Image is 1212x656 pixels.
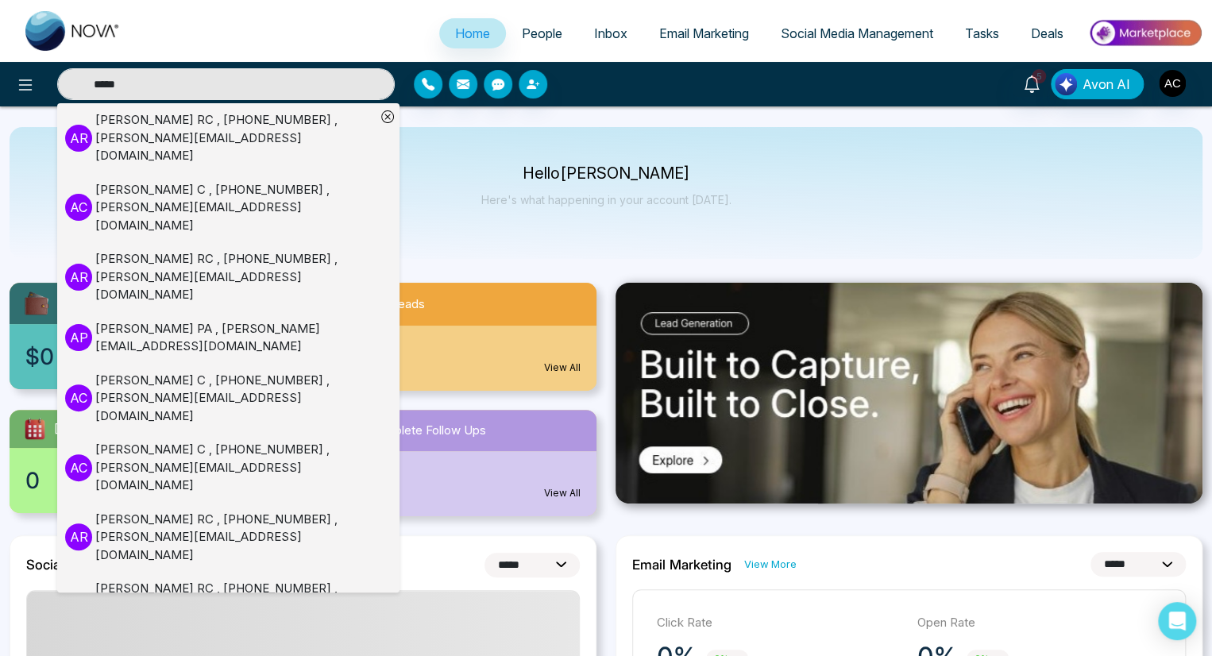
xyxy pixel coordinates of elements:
[578,18,643,48] a: Inbox
[781,25,933,41] span: Social Media Management
[455,25,490,41] span: Home
[1159,70,1186,97] img: User Avatar
[65,523,92,550] p: A R
[632,557,731,573] h2: Email Marketing
[594,25,627,41] span: Inbox
[65,454,92,481] p: A C
[1158,602,1196,640] div: Open Intercom Messenger
[616,283,1202,504] img: .
[1051,69,1144,99] button: Avon AI
[544,486,581,500] a: View All
[65,384,92,411] p: A C
[65,125,92,152] p: A R
[744,557,797,572] a: View More
[95,111,376,165] div: [PERSON_NAME] RC , [PHONE_NUMBER] , [PERSON_NAME][EMAIL_ADDRESS][DOMAIN_NAME]
[361,422,486,440] span: Incomplete Follow Ups
[1032,69,1046,83] span: 5
[65,324,92,351] p: A P
[965,25,999,41] span: Tasks
[65,194,92,221] p: A C
[25,340,54,373] span: $0
[659,25,749,41] span: Email Marketing
[1083,75,1130,94] span: Avon AI
[95,320,376,356] div: [PERSON_NAME] PA , [PERSON_NAME][EMAIL_ADDRESS][DOMAIN_NAME]
[65,264,92,291] p: A R
[1013,69,1051,97] a: 5
[657,614,901,632] p: Click Rate
[522,25,562,41] span: People
[1087,15,1202,51] img: Market-place.gif
[95,250,376,304] div: [PERSON_NAME] RC , [PHONE_NUMBER] , [PERSON_NAME][EMAIL_ADDRESS][DOMAIN_NAME]
[1055,73,1077,95] img: Lead Flow
[95,580,376,634] div: [PERSON_NAME] RC , [PHONE_NUMBER] , [PERSON_NAME][EMAIL_ADDRESS][DOMAIN_NAME]
[1015,18,1079,48] a: Deals
[54,420,123,438] span: [DATE] Task
[95,181,376,235] div: [PERSON_NAME] C , [PHONE_NUMBER] , [PERSON_NAME][EMAIL_ADDRESS][DOMAIN_NAME]
[22,289,51,318] img: availableCredit.svg
[1031,25,1063,41] span: Deals
[25,464,40,497] span: 0
[22,416,48,442] img: todayTask.svg
[949,18,1015,48] a: Tasks
[544,361,581,375] a: View All
[26,557,105,573] h2: Social Media
[95,372,376,426] div: [PERSON_NAME] C , [PHONE_NUMBER] , [PERSON_NAME][EMAIL_ADDRESS][DOMAIN_NAME]
[95,441,376,495] div: [PERSON_NAME] C , [PHONE_NUMBER] , [PERSON_NAME][EMAIL_ADDRESS][DOMAIN_NAME]
[25,11,121,51] img: Nova CRM Logo
[439,18,506,48] a: Home
[917,614,1162,632] p: Open Rate
[765,18,949,48] a: Social Media Management
[303,283,607,391] a: New Leads0View All
[506,18,578,48] a: People
[643,18,765,48] a: Email Marketing
[95,511,376,565] div: [PERSON_NAME] RC , [PHONE_NUMBER] , [PERSON_NAME][EMAIL_ADDRESS][DOMAIN_NAME]
[303,410,607,516] a: Incomplete Follow Ups12View All
[481,167,731,180] p: Hello [PERSON_NAME]
[481,193,731,206] p: Here's what happening in your account [DATE].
